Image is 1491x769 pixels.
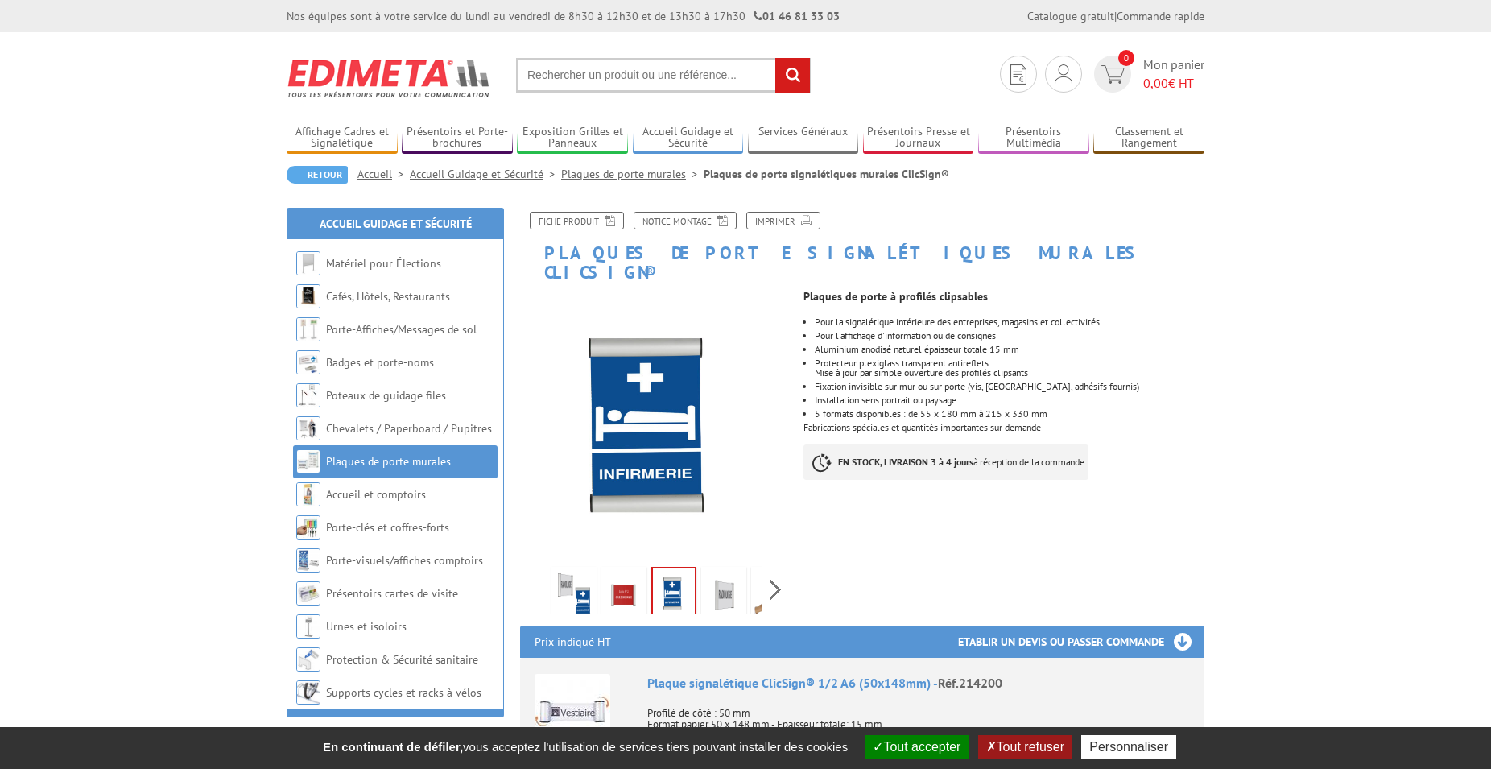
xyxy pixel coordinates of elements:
input: Rechercher un produit ou une référence... [516,58,811,93]
li: Plaques de porte signalétiques murales ClicSign® [704,166,949,182]
span: Réf.214200 [938,675,1002,691]
li: 5 formats disponibles : de 55 x 180 mm à 215 x 330 mm [815,409,1204,419]
a: Porte-visuels/affiches comptoirs [326,553,483,568]
img: plaque_de_porte_3_.jpg [653,568,695,618]
img: Edimeta [287,48,492,108]
img: Protection & Sécurité sanitaire [296,647,320,672]
span: € HT [1143,74,1204,93]
h1: Plaques de porte signalétiques murales ClicSign® [508,212,1216,282]
p: Mise à jour par simple ouverture des profilés clipsants [815,368,1204,378]
a: Porte-Affiches/Messages de sol [326,322,477,337]
img: devis rapide [1055,64,1072,84]
button: Tout refuser [978,735,1072,759]
span: vous acceptez l'utilisation de services tiers pouvant installer des cookies [315,740,856,754]
a: Urnes et isoloirs [326,619,407,634]
a: Cafés, Hôtels, Restaurants [326,289,450,304]
p: à réception de la commande [803,444,1088,480]
a: Plaques de porte murales [326,454,451,469]
a: Présentoirs cartes de visite [326,586,458,601]
li: Fixation invisible sur mur ou sur porte (vis, [GEOGRAPHIC_DATA], adhésifs fournis) [815,382,1204,391]
a: Supports cycles et racks à vélos [326,685,481,700]
div: Plaque signalétique ClicSign® 1/2 A6 (50x148mm) - [647,674,1190,693]
a: devis rapide 0 Mon panier 0,00€ HT [1090,56,1204,93]
img: plaque_de_porte_presentaion_portrait_paysage.jpg [555,570,593,620]
a: Poteaux de guidage files [326,388,446,403]
a: Badges et porte-noms [326,355,434,370]
a: Services Généraux [748,125,859,151]
img: Plaques de porte murales [296,449,320,473]
a: Plaques de porte murales [561,167,704,181]
span: 0,00 [1143,75,1168,91]
strong: 01 46 81 33 03 [754,9,840,23]
img: plaque_de_porte_3_.jpg [520,290,791,561]
span: 0 [1118,50,1134,66]
p: Profilé de côté : 50 mm Format papier 50 x 148 mm - Epaisseur totale: 15 mm Format visible : 50 x... [647,697,1190,742]
img: Porte-clés et coffres-forts [296,515,320,540]
a: Accueil Guidage et Sécurité [320,217,472,231]
a: Retour [287,166,348,184]
li: Pour l'affichage d'information ou de consignes [815,331,1204,341]
img: devis rapide [1101,65,1125,84]
a: Protection & Sécurité sanitaire [326,652,478,667]
img: Supports cycles et racks à vélos [296,680,320,705]
a: Accueil et comptoirs [326,487,426,502]
img: Porte-visuels/affiches comptoirs [296,548,320,573]
a: Présentoirs et Porte-brochures [402,125,513,151]
span: Mon panier [1143,56,1204,93]
img: Cafés, Hôtels, Restaurants [296,284,320,308]
img: plaque_de_porte__4.jpg [754,570,793,620]
strong: EN STOCK, LIVRAISON 3 à 4 jours [838,456,973,468]
a: Accueil [357,167,410,181]
strong: Plaques de porte à profilés clipsables [803,289,988,304]
img: Présentoirs cartes de visite [296,581,320,606]
a: Accueil Guidage et Sécurité [633,125,744,151]
a: Classement et Rangement [1093,125,1204,151]
a: Commande rapide [1117,9,1204,23]
a: Imprimer [746,212,820,229]
div: Fabrications spéciales et quantités importantes sur demande [803,282,1216,496]
img: plaque_de_porte_1.jpg [704,570,743,620]
span: Next [768,577,783,603]
a: Porte-clés et coffres-forts [326,520,449,535]
img: Chevalets / Paperboard / Pupitres [296,416,320,440]
a: Accueil Guidage et Sécurité [410,167,561,181]
a: Présentoirs Multimédia [978,125,1089,151]
li: Pour la signalétique intérieure des entreprises, magasins et collectivités [815,317,1204,327]
a: Fiche produit [530,212,624,229]
button: Personnaliser (fenêtre modale) [1081,735,1176,759]
img: devis rapide [1010,64,1026,85]
div: | [1027,8,1204,24]
a: Présentoirs Presse et Journaux [863,125,974,151]
li: Aluminium anodisé naturel épaisseur totale 15 mm [815,345,1204,354]
a: Chevalets / Paperboard / Pupitres [326,421,492,436]
strong: En continuant de défiler, [323,740,463,754]
img: Poteaux de guidage files [296,383,320,407]
button: Tout accepter [865,735,969,759]
h3: Etablir un devis ou passer commande [958,626,1204,658]
p: Prix indiqué HT [535,626,611,658]
p: Protecteur plexiglass transparent antireflets [815,358,1204,368]
div: Nos équipes sont à votre service du lundi au vendredi de 8h30 à 12h30 et de 13h30 à 17h30 [287,8,840,24]
img: Matériel pour Élections [296,251,320,275]
a: Affichage Cadres et Signalétique [287,125,398,151]
img: Porte-Affiches/Messages de sol [296,317,320,341]
img: Plaque signalétique ClicSign® 1/2 A6 (50x148mm) [535,674,610,750]
img: Badges et porte-noms [296,350,320,374]
a: Matériel pour Élections [326,256,441,271]
a: Exposition Grilles et Panneaux [517,125,628,151]
img: plaque_de_porte_2.jpg [605,570,643,620]
a: Notice Montage [634,212,737,229]
img: Urnes et isoloirs [296,614,320,639]
li: Installation sens portrait ou paysage [815,395,1204,405]
a: Catalogue gratuit [1027,9,1114,23]
input: rechercher [775,58,810,93]
img: Accueil et comptoirs [296,482,320,506]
